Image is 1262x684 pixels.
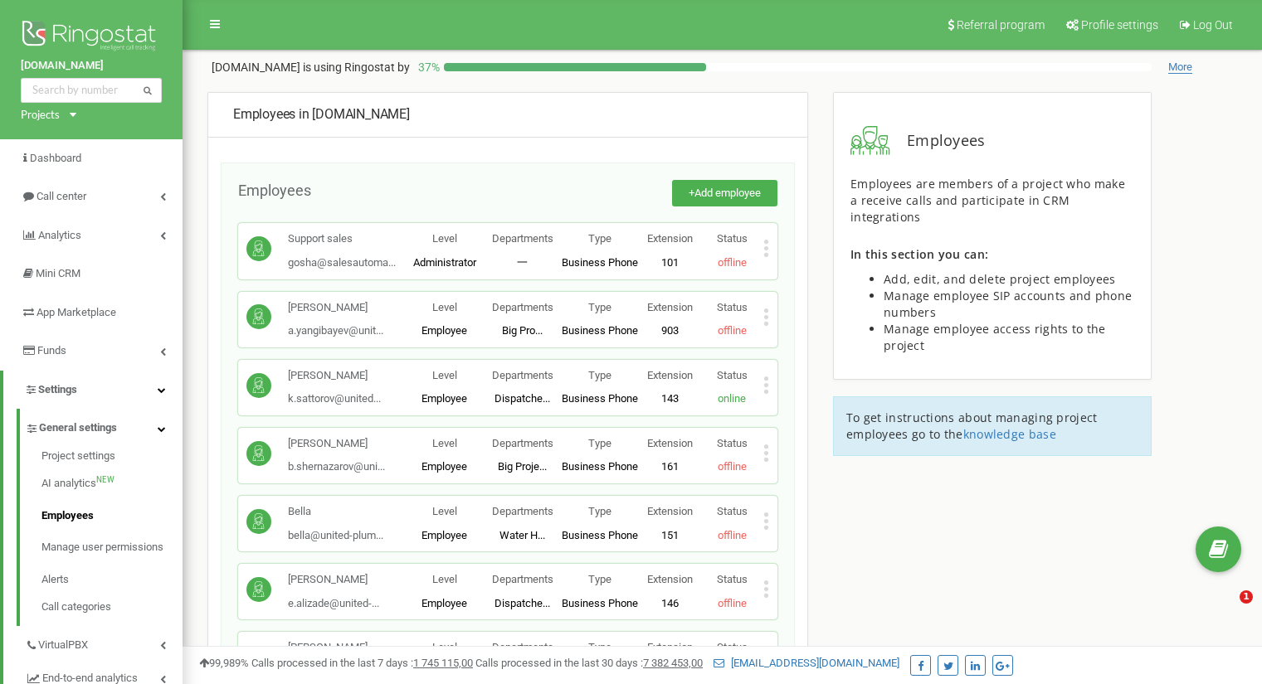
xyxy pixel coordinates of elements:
[846,410,1098,442] span: To get instructions about managing project employees go to the
[850,246,988,262] span: In this section you can:
[647,301,693,313] span: Extension
[717,641,748,653] span: Status
[37,306,116,318] span: App Marketplace
[639,391,701,407] p: 143
[643,657,703,669] u: 7 382 453,00
[492,437,553,449] span: Departments
[288,324,383,337] span: a.yangibayev@unit...
[718,392,746,405] span: online
[562,324,638,337] span: Business Phone
[21,107,60,123] div: Projects
[288,256,396,269] span: gosha@salesautoma...
[639,596,701,612] p: 146
[717,232,748,245] span: Status
[288,572,379,588] p: [PERSON_NAME]
[1081,18,1158,32] span: Profile settings
[421,460,467,473] span: Employee
[717,301,748,313] span: Status
[639,459,701,475] p: 161
[432,232,457,245] span: Level
[1168,61,1192,74] span: More
[432,437,457,449] span: Level
[475,657,703,669] span: Calls processed in the last 30 days :
[499,529,545,541] span: Water H...
[588,641,612,653] span: Type
[421,392,467,405] span: Employee
[233,105,782,124] div: [DOMAIN_NAME]
[717,437,748,449] span: Status
[432,573,457,585] span: Level
[41,500,183,532] a: Employees
[410,59,444,75] p: 37 %
[38,383,77,395] span: Settings
[714,657,899,669] a: [EMAIL_ADDRESS][DOMAIN_NAME]
[492,641,553,653] span: Departments
[41,468,183,500] a: AI analyticsNEW
[432,369,457,381] span: Level
[639,255,701,271] p: 101
[884,271,1116,287] span: Add, edit, and delete project employees
[432,641,457,653] span: Level
[251,657,473,669] span: Calls processed in the last 7 days :
[495,597,550,609] span: Dispatche ...
[639,528,701,544] p: 151
[647,505,693,517] span: Extension
[562,392,638,405] span: Business Phone
[647,641,693,653] span: Extension
[517,256,528,269] span: 一
[21,78,162,103] input: Search by number
[421,324,467,337] span: Employee
[39,420,117,436] span: General settings
[562,460,638,473] span: Business Phone
[562,529,638,541] span: Business Phone
[25,626,183,660] a: VirtualPBX
[288,504,383,520] p: Bella
[30,152,81,164] span: Dashboard
[647,232,693,245] span: Extension
[413,657,473,669] u: 1 745 115,00
[884,321,1106,353] span: Manage employee access rights to the project
[1240,590,1253,604] span: 1
[672,180,777,207] button: +Add employee
[588,437,612,449] span: Type
[718,256,747,269] span: offline
[957,18,1045,32] span: Referral program
[718,460,747,473] span: offline
[588,301,612,313] span: Type
[41,531,183,564] a: Manage user permissions
[884,288,1132,320] span: Manage employee SIP accounts and phone numbers
[38,229,81,241] span: Analytics
[38,638,88,653] span: VirtualPBX
[963,426,1056,442] span: knowledge base
[498,460,547,473] span: Big Proje ...
[41,564,183,596] a: Alerts
[562,256,638,269] span: Business Phone
[303,61,410,74] span: is using Ringostat by
[647,369,693,381] span: Extension
[288,300,383,316] p: [PERSON_NAME]
[647,437,693,449] span: Extension
[502,324,543,337] span: Big Pro...
[21,58,162,74] a: [DOMAIN_NAME]
[432,301,457,313] span: Level
[421,529,467,541] span: Employee
[288,231,396,247] p: Support sales
[717,573,748,585] span: Status
[492,232,553,245] span: Departments
[288,460,385,473] span: b.shernazarov@uni...
[639,323,701,339] p: 903
[492,573,553,585] span: Departments
[588,505,612,517] span: Type
[413,256,476,269] span: Administrator
[233,106,309,122] span: Employees in
[492,301,553,313] span: Departments
[212,59,410,75] p: [DOMAIN_NAME]
[41,449,183,468] a: Project settings
[25,409,183,443] a: General settings
[36,267,80,279] span: Mini CRM
[718,529,747,541] span: offline
[21,17,162,58] img: Ringostat logo
[718,597,747,609] span: offline
[694,187,761,199] span: Add employee
[647,573,693,585] span: Extension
